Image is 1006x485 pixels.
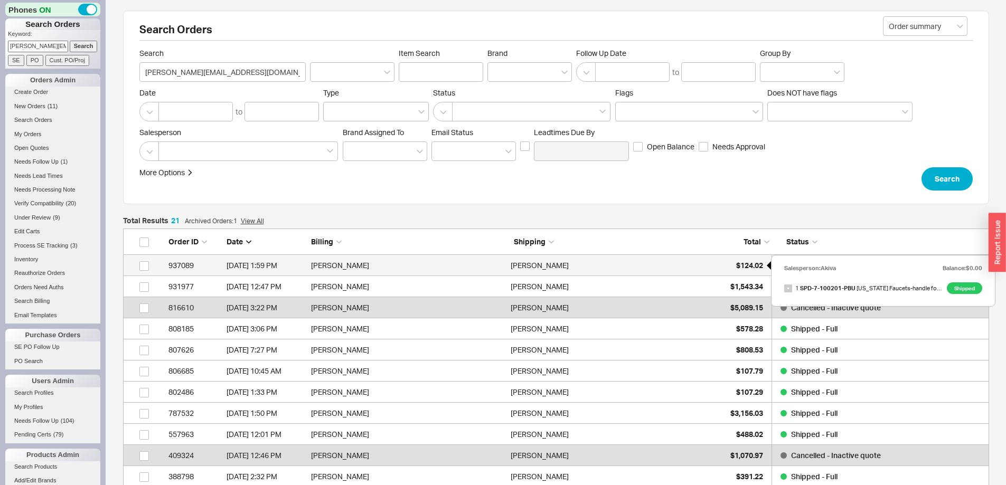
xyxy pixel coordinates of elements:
div: Total [717,236,769,247]
a: 937089[DATE] 1:59 PM[PERSON_NAME][PERSON_NAME]$124.02Shipped - Full [123,255,989,276]
a: Inventory [5,254,100,265]
span: Status [786,237,809,246]
svg: open menu [417,149,423,154]
span: ( 11 ) [48,103,58,109]
div: [PERSON_NAME] [511,360,569,382]
span: Verify Compatibility [14,200,64,206]
span: Follow Up Date [576,49,756,58]
div: [PERSON_NAME] [311,424,505,445]
a: 806685[DATE] 10:45 AM[PERSON_NAME][PERSON_NAME]$107.79Shipped - Full [123,360,989,382]
a: SE PO Follow Up [5,341,100,353]
a: Orders Need Auths [5,282,100,293]
span: Shipped [947,282,982,294]
span: Needs Follow Up [14,417,59,424]
a: Search Products [5,461,100,472]
a: Verify Compatibility(20) [5,198,100,209]
input: Brand [493,66,501,78]
span: Open Balance [647,141,694,152]
a: My Orders [5,129,100,140]
div: 4/21/24 7:27 PM [227,339,306,360]
a: Create Order [5,87,100,98]
span: $391.22 [736,472,763,481]
a: 557963[DATE] 12:01 PM[PERSON_NAME][PERSON_NAME]$488.02Shipped - Full [123,424,989,445]
span: Shipped - Full [791,387,838,396]
a: View All [241,217,264,225]
button: Search [922,167,973,191]
input: Open Balance [633,142,643,151]
span: ( 79 ) [53,431,64,438]
div: [PERSON_NAME] [511,318,569,339]
svg: open menu [505,149,512,154]
span: Cancelled - Inactive quote [791,303,881,312]
span: Flags [615,88,633,97]
input: Search [70,41,98,52]
a: 807626[DATE] 7:27 PM[PERSON_NAME][PERSON_NAME]$808.53Shipped - Full [123,339,989,360]
span: Order ID [168,237,199,246]
p: Keyword: [8,30,100,41]
span: Em ​ ail Status [431,128,473,137]
div: [PERSON_NAME] [311,297,505,318]
span: $107.29 [736,387,763,396]
a: Pending Certs(79) [5,429,100,440]
a: Search Profiles [5,387,100,398]
span: $578.28 [736,324,763,333]
span: Under Review [14,214,51,221]
span: $3,156.03 [730,408,763,417]
span: $1,543.34 [730,282,763,291]
div: Balance: $0.00 [943,261,982,275]
div: 937089 [168,255,221,276]
b: SPD-7-100201-PBU [800,284,855,292]
a: Needs Follow Up(104) [5,415,100,426]
div: [PERSON_NAME] [311,339,505,360]
div: [PERSON_NAME] [311,382,505,403]
a: My Profiles [5,402,100,413]
div: [PERSON_NAME] [511,403,569,424]
a: Needs Processing Note [5,184,100,195]
div: Users Admin [5,375,100,387]
span: Shipped - Full [791,472,838,481]
div: to [236,107,242,117]
div: More Options [139,167,185,178]
input: PO [26,55,43,66]
img: no_photo [784,284,792,292]
div: Purchase Orders [5,329,100,341]
input: Cust. PO/Proj [45,55,89,66]
span: Search [935,173,960,185]
div: Orders Admin [5,74,100,87]
input: Does NOT have flags [773,106,781,118]
div: Billing [311,236,509,247]
div: Products Admin [5,449,100,461]
div: [PERSON_NAME] [311,318,505,339]
div: 808185 [168,318,221,339]
div: [PERSON_NAME] [511,445,569,466]
div: 8/4/25 12:47 PM [227,276,306,297]
a: 409324[DATE] 12:46 PM[PERSON_NAME][PERSON_NAME]$1,070.97Cancelled - Inactive quote [123,445,989,466]
span: Shipped - Full [791,366,838,375]
div: 806685 [168,360,221,382]
a: Search Billing [5,296,100,307]
a: Reauthorize Orders [5,268,100,279]
div: 8/29/25 1:59 PM [227,255,306,276]
div: 1/1/24 1:50 PM [227,403,306,424]
div: [PERSON_NAME] [311,255,505,276]
span: Type [323,88,339,97]
input: Select... [883,16,967,36]
a: PO Search [5,356,100,367]
div: 4/16/24 10:45 AM [227,360,306,382]
div: [PERSON_NAME] [511,339,569,360]
div: [PERSON_NAME] [511,276,569,297]
span: Item Search [399,49,483,58]
div: 11/12/20 12:01 PM [227,424,306,445]
div: [PERSON_NAME] [311,445,505,466]
span: Date [139,88,319,98]
div: [PERSON_NAME] [511,255,569,276]
span: Group By [760,49,791,58]
h1: Search Orders [5,18,100,30]
span: ( 104 ) [61,417,74,424]
span: ( 1 ) [61,158,68,165]
div: Date [227,236,306,247]
div: Shipping [514,236,711,247]
span: $1,070.97 [730,451,763,460]
div: Status [778,236,983,247]
span: Needs Follow Up [14,158,59,165]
